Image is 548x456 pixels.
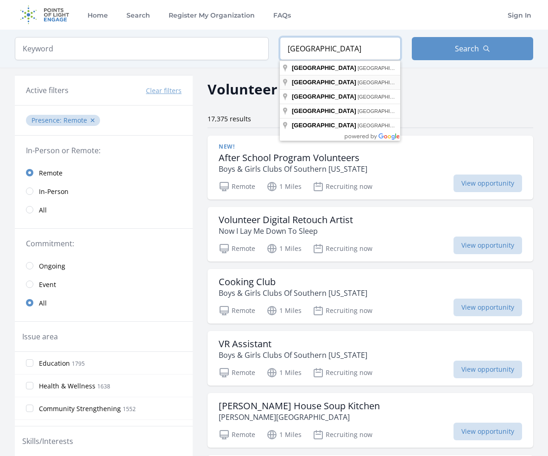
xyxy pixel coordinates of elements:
[15,200,193,219] a: All
[219,152,367,163] h3: After School Program Volunteers
[22,331,58,342] legend: Issue area
[454,175,522,192] span: View opportunity
[208,393,533,448] a: [PERSON_NAME] House Soup Kitchen [PERSON_NAME][GEOGRAPHIC_DATA] Remote 1 Miles Recruiting now Vie...
[39,169,63,178] span: Remote
[358,65,466,71] span: [GEOGRAPHIC_DATA], [GEOGRAPHIC_DATA]
[292,93,356,100] span: [GEOGRAPHIC_DATA]
[26,359,33,367] input: Education 1795
[26,238,182,249] legend: Commitment:
[39,404,121,413] span: Community Strengthening
[208,136,533,200] a: New! After School Program Volunteers Boys & Girls Clubs Of Southern [US_STATE] Remote 1 Miles Rec...
[292,122,356,129] span: [GEOGRAPHIC_DATA]
[358,108,466,114] span: [GEOGRAPHIC_DATA], [GEOGRAPHIC_DATA]
[454,299,522,316] span: View opportunity
[15,256,193,275] a: Ongoing
[15,294,193,312] a: All
[219,225,353,237] p: Now I Lay Me Down To Sleep
[219,181,255,192] p: Remote
[292,79,356,86] span: [GEOGRAPHIC_DATA]
[313,429,372,440] p: Recruiting now
[219,214,353,225] h3: Volunteer Digital Retouch Artist
[292,64,356,71] span: [GEOGRAPHIC_DATA]
[146,86,182,95] button: Clear filters
[15,163,193,182] a: Remote
[208,207,533,262] a: Volunteer Digital Retouch Artist Now I Lay Me Down To Sleep Remote 1 Miles Recruiting now View op...
[219,276,367,287] h3: Cooking Club
[219,163,367,175] p: Boys & Girls Clubs Of Southern [US_STATE]
[97,382,110,390] span: 1638
[266,305,302,316] p: 1 Miles
[219,350,367,361] p: Boys & Girls Clubs Of Southern [US_STATE]
[358,80,466,85] span: [GEOGRAPHIC_DATA], [GEOGRAPHIC_DATA]
[454,361,522,378] span: View opportunity
[39,262,65,271] span: Ongoing
[358,123,411,128] span: [GEOGRAPHIC_DATA]
[15,275,193,294] a: Event
[15,182,193,200] a: In-Person
[39,381,95,391] span: Health & Wellness
[208,269,533,324] a: Cooking Club Boys & Girls Clubs Of Southern [US_STATE] Remote 1 Miles Recruiting now View opportu...
[266,367,302,378] p: 1 Miles
[39,206,47,215] span: All
[39,187,69,196] span: In-Person
[454,423,522,440] span: View opportunity
[72,360,85,368] span: 1795
[26,405,33,412] input: Community Strengthening 1552
[219,338,367,350] h3: VR Assistant
[313,367,372,378] p: Recruiting now
[63,116,87,125] span: Remote
[219,243,255,254] p: Remote
[208,79,379,100] h2: Volunteer Opportunities
[26,85,69,96] h3: Active filters
[313,181,372,192] p: Recruiting now
[39,280,56,289] span: Event
[219,367,255,378] p: Remote
[266,243,302,254] p: 1 Miles
[219,305,255,316] p: Remote
[39,299,47,308] span: All
[219,143,234,150] span: New!
[219,287,367,299] p: Boys & Girls Clubs Of Southern [US_STATE]
[219,400,380,412] h3: [PERSON_NAME] House Soup Kitchen
[208,331,533,386] a: VR Assistant Boys & Girls Clubs Of Southern [US_STATE] Remote 1 Miles Recruiting now View opportu...
[219,412,380,423] p: [PERSON_NAME][GEOGRAPHIC_DATA]
[15,37,269,60] input: Keyword
[292,107,356,114] span: [GEOGRAPHIC_DATA]
[219,429,255,440] p: Remote
[31,116,63,125] span: Presence :
[280,37,401,60] input: Location
[123,405,136,413] span: 1552
[313,243,372,254] p: Recruiting now
[313,305,372,316] p: Recruiting now
[358,94,527,100] span: [GEOGRAPHIC_DATA] of [GEOGRAPHIC_DATA], [GEOGRAPHIC_DATA]
[454,237,522,254] span: View opportunity
[266,181,302,192] p: 1 Miles
[266,429,302,440] p: 1 Miles
[455,43,479,54] span: Search
[208,114,251,123] span: 17,375 results
[412,37,533,60] button: Search
[26,145,182,156] legend: In-Person or Remote:
[26,382,33,389] input: Health & Wellness 1638
[22,436,73,447] legend: Skills/Interests
[39,359,70,368] span: Education
[90,116,95,125] button: ✕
